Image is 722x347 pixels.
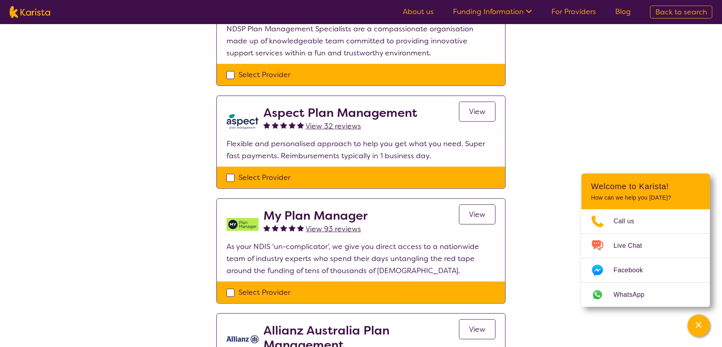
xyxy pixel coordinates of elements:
[263,225,270,231] img: fullstar
[263,106,417,120] h2: Aspect Plan Management
[650,6,712,18] a: Back to search
[591,182,700,191] h2: Welcome to Karista!
[469,107,485,116] span: View
[459,204,496,225] a: View
[272,225,279,231] img: fullstar
[306,223,361,235] a: View 93 reviews
[226,106,259,138] img: lkb8hqptqmnl8bp1urdw.png
[263,208,368,223] h2: My Plan Manager
[306,224,361,234] span: View 93 reviews
[226,241,496,277] p: As your NDIS ‘un-complicator’, we give you direct access to a nationwide team of industry experts...
[551,7,596,16] a: For Providers
[453,7,532,16] a: Funding Information
[289,225,296,231] img: fullstar
[469,325,485,334] span: View
[655,7,707,17] span: Back to search
[687,314,710,337] button: Channel Menu
[581,209,710,307] ul: Choose channel
[614,240,652,252] span: Live Chat
[306,120,361,132] a: View 32 reviews
[469,210,485,219] span: View
[615,7,631,16] a: Blog
[614,215,644,227] span: Call us
[280,225,287,231] img: fullstar
[226,138,496,162] p: Flexible and personalised approach to help you get what you need. Super fast payments. Reimbursem...
[280,122,287,129] img: fullstar
[263,122,270,129] img: fullstar
[581,283,710,307] a: Web link opens in a new tab.
[591,194,700,201] p: How can we help you [DATE]?
[226,208,259,241] img: v05irhjwnjh28ktdyyfd.png
[306,121,361,131] span: View 32 reviews
[459,102,496,122] a: View
[614,289,654,301] span: WhatsApp
[272,122,279,129] img: fullstar
[614,264,653,276] span: Facebook
[297,225,304,231] img: fullstar
[581,173,710,307] div: Channel Menu
[226,23,496,59] p: NDSP Plan Management Specialists are a compassionate organisation made up of knowledgeable team c...
[403,7,434,16] a: About us
[289,122,296,129] img: fullstar
[10,6,50,18] img: Karista logo
[459,319,496,339] a: View
[297,122,304,129] img: fullstar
